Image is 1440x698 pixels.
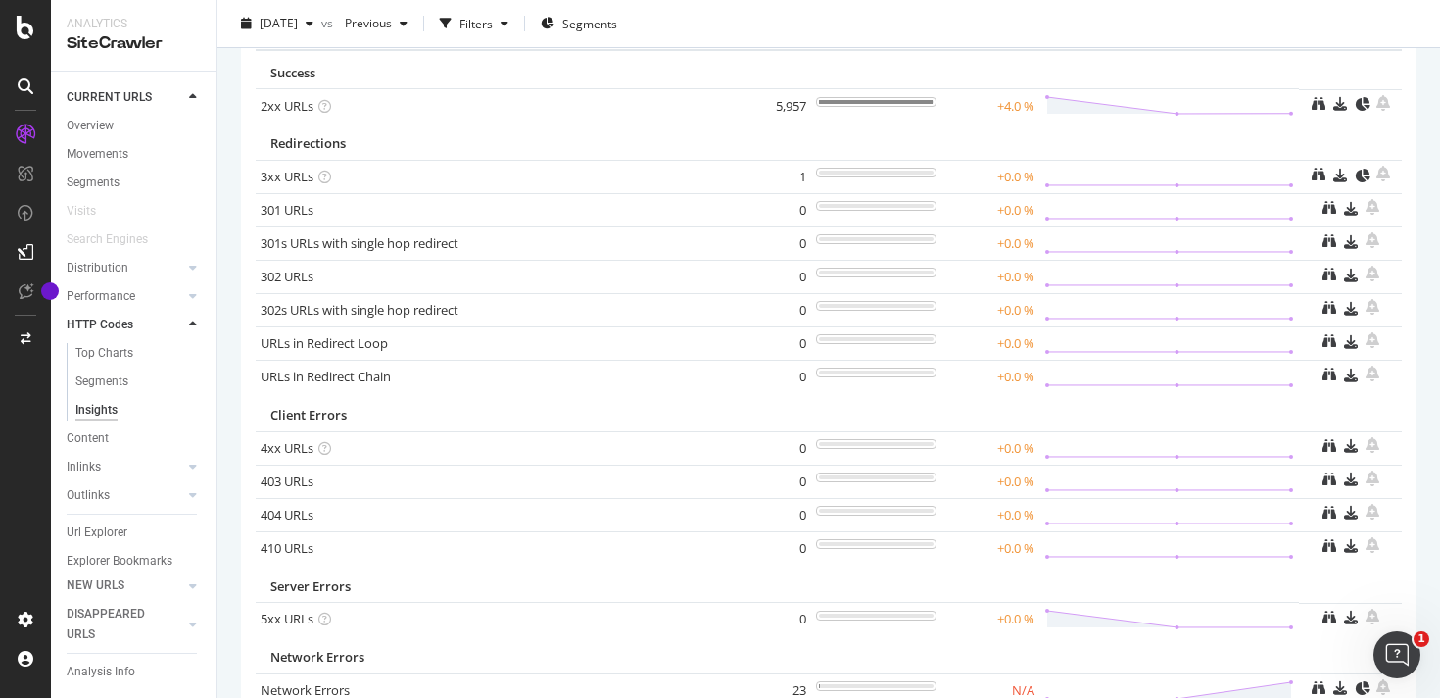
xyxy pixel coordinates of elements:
div: bell-plus [1366,299,1379,315]
a: Analysis Info [67,662,203,682]
div: Content [67,428,109,449]
td: 0 [733,360,811,393]
td: +0.0 % [941,360,1039,393]
div: Segments [67,173,120,193]
a: Distribution [67,258,183,278]
a: Performance [67,286,183,307]
div: bell-plus [1376,166,1390,181]
td: 0 [733,226,811,260]
a: 301s URLs with single hop redirect [261,234,458,252]
div: Analytics [67,16,201,32]
div: CURRENT URLS [67,87,152,108]
a: Explorer Bookmarks [67,551,203,572]
div: bell-plus [1376,95,1390,111]
a: Content [67,428,203,449]
div: bell-plus [1366,366,1379,381]
a: 5xx URLs [261,610,313,627]
a: NEW URLS [67,575,183,596]
a: Segments [67,173,203,193]
div: bell-plus [1366,471,1379,486]
a: 302 URLs [261,268,313,285]
a: HTTP Codes [67,315,183,335]
td: 5,957 [733,89,811,123]
span: Server Errors [270,577,351,595]
a: Movements [67,144,203,165]
a: 410 URLs [261,539,313,557]
td: +0.0 % [941,531,1039,565]
a: 404 URLs [261,506,313,523]
div: Inlinks [67,457,101,477]
div: NEW URLS [67,575,124,596]
div: bell-plus [1376,679,1390,695]
a: 302s URLs with single hop redirect [261,301,458,319]
td: 0 [733,498,811,531]
div: Url Explorer [67,523,127,543]
a: 301 URLs [261,201,313,219]
a: 4xx URLs [261,439,313,457]
a: DISAPPEARED URLS [67,604,183,645]
div: Visits [67,201,96,222]
span: Segments [562,15,617,31]
td: +0.0 % [941,293,1039,326]
button: [DATE] [233,8,321,39]
div: SiteCrawler [67,32,201,55]
button: Previous [337,8,415,39]
a: 403 URLs [261,473,313,490]
td: +0.0 % [941,326,1039,360]
a: URLs in Redirect Loop [261,334,388,352]
td: 0 [733,293,811,326]
td: +0.0 % [941,603,1039,636]
div: Top Charts [75,343,133,364]
div: Filters [459,15,493,31]
button: Filters [432,8,516,39]
a: Outlinks [67,485,183,506]
a: Top Charts [75,343,203,364]
div: bell-plus [1366,266,1379,281]
td: +4.0 % [941,89,1039,123]
a: Insights [75,400,203,421]
button: Segments [533,8,625,39]
td: 1 [733,160,811,193]
div: Performance [67,286,135,307]
div: bell-plus [1366,332,1379,348]
div: Analysis Info [67,662,135,682]
span: Client Errors [270,406,347,424]
div: bell-plus [1366,232,1379,248]
div: Tooltip anchor [41,282,59,300]
td: 0 [733,431,811,465]
td: 0 [733,260,811,293]
td: +0.0 % [941,193,1039,226]
td: +0.0 % [941,260,1039,293]
div: DISAPPEARED URLS [67,604,166,645]
div: bell-plus [1366,504,1379,520]
a: CURRENT URLS [67,87,183,108]
span: Redirections [270,134,346,152]
td: 0 [733,193,811,226]
div: bell-plus [1366,537,1379,553]
td: 0 [733,326,811,360]
td: 0 [733,465,811,498]
iframe: Intercom live chat [1373,631,1420,678]
td: +0.0 % [941,226,1039,260]
a: Segments [75,372,203,392]
div: bell-plus [1366,199,1379,215]
span: vs [321,15,337,31]
div: Outlinks [67,485,110,506]
span: 2025 Sep. 11th [260,15,298,31]
td: +0.0 % [941,465,1039,498]
span: Success [270,64,315,81]
a: Url Explorer [67,523,203,543]
div: Movements [67,144,128,165]
td: 0 [733,603,811,636]
a: 3xx URLs [261,168,313,185]
div: bell-plus [1366,437,1379,453]
div: Search Engines [67,229,148,250]
td: 0 [733,531,811,565]
a: Visits [67,201,116,222]
span: 1 [1414,631,1429,647]
a: Inlinks [67,457,183,477]
div: Segments [75,372,128,392]
a: Search Engines [67,229,168,250]
a: 2xx URLs [261,97,313,115]
span: Network Errors [270,648,364,666]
